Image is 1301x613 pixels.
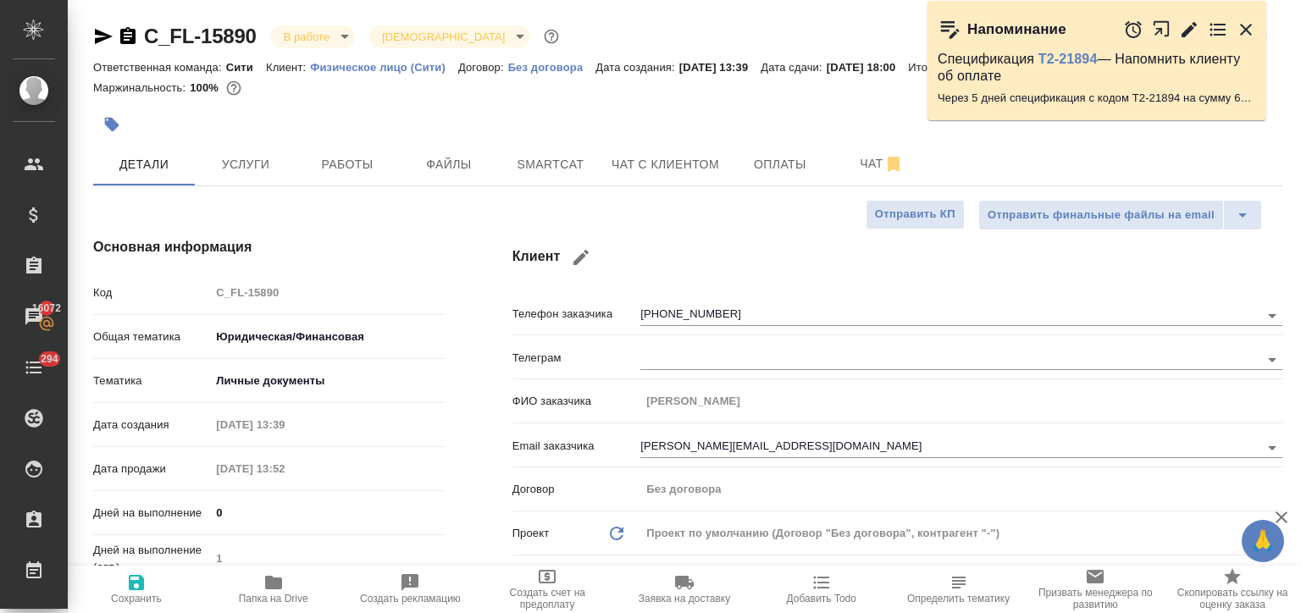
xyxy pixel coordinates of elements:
[639,593,730,605] span: Заявка на доставку
[508,59,596,74] a: Без договора
[190,81,223,94] p: 100%
[988,206,1215,225] span: Отправить финальные файлы на email
[1038,52,1098,66] a: Т2-21894
[866,200,965,229] button: Отправить КП
[210,323,444,351] div: Юридическая/Финансовая
[1260,304,1284,328] button: Open
[875,205,955,224] span: Отправить КП
[1248,523,1277,559] span: 🙏
[279,30,335,44] button: В работе
[1242,520,1284,562] button: 🙏
[938,51,1256,85] p: Спецификация — Напомнить клиенту об оплате
[307,154,388,175] span: Работы
[753,566,890,613] button: Добавить Todo
[210,546,444,571] input: Пустое поле
[907,593,1010,605] span: Определить тематику
[210,412,358,437] input: Пустое поле
[93,26,113,47] button: Скопировать ссылку для ЯМессенджера
[111,593,162,605] span: Сохранить
[1260,348,1284,372] button: Open
[30,351,69,367] span: 294
[739,154,821,175] span: Оплаты
[978,200,1224,230] button: Отправить финальные файлы на email
[479,566,616,613] button: Создать счет на предоплату
[1174,587,1291,610] span: Скопировать ссылку на оценку заказа
[787,593,856,605] span: Добавить Todo
[595,61,678,74] p: Дата создания:
[512,481,641,498] p: Договор
[310,59,458,74] a: Физическое лицо (Сити)
[978,200,1262,230] div: split button
[210,456,358,481] input: Пустое поле
[640,519,1282,548] div: Проект по умолчанию (Договор "Без договора", контрагент "-")
[1179,19,1199,40] button: Редактировать
[512,393,641,410] p: ФИО заказчика
[270,25,355,48] div: В работе
[93,373,210,389] p: Тематика
[967,21,1066,38] p: Напоминание
[908,61,944,74] p: Итого:
[93,542,210,576] p: Дней на выполнение (авт.)
[205,566,342,613] button: Папка на Drive
[4,346,64,389] a: 294
[679,61,761,74] p: [DATE] 13:39
[890,566,1027,613] button: Определить тематику
[938,90,1256,107] p: Через 5 дней спецификация с кодом Т2-21894 на сумму 6028.8 RUB будет просрочена
[1027,566,1164,613] button: Призвать менеджера по развитию
[93,237,445,257] h4: Основная информация
[93,505,210,522] p: Дней на выполнение
[210,280,444,305] input: Пустое поле
[360,593,461,605] span: Создать рекламацию
[226,61,266,74] p: Сити
[103,154,185,175] span: Детали
[239,593,308,605] span: Папка на Drive
[408,154,490,175] span: Файлы
[883,154,904,174] svg: Отписаться
[93,461,210,478] p: Дата продажи
[458,61,508,74] p: Договор:
[22,300,71,317] span: 16072
[512,237,1282,278] h4: Клиент
[368,25,530,48] div: В работе
[93,106,130,143] button: Добавить тэг
[1152,11,1171,47] button: Открыть в новой вкладке
[616,566,753,613] button: Заявка на доставку
[93,284,210,301] p: Код
[68,566,205,613] button: Сохранить
[1260,436,1284,460] button: Open
[93,417,210,434] p: Дата создания
[1236,19,1256,40] button: Закрыть
[205,154,286,175] span: Услуги
[612,154,719,175] span: Чат с клиентом
[118,26,138,47] button: Скопировать ссылку
[827,61,909,74] p: [DATE] 18:00
[4,295,64,338] a: 16072
[640,477,1282,501] input: Пустое поле
[223,77,245,99] button: 0.22 RUB;
[144,25,257,47] a: C_FL-15890
[761,61,826,74] p: Дата сдачи:
[512,438,641,455] p: Email заказчика
[93,61,226,74] p: Ответственная команда:
[93,81,190,94] p: Маржинальность:
[93,329,210,345] p: Общая тематика
[377,30,510,44] button: [DEMOGRAPHIC_DATA]
[640,389,1282,413] input: Пустое поле
[310,61,458,74] p: Физическое лицо (Сити)
[1208,19,1228,40] button: Перейти в todo
[512,350,641,367] p: Телеграм
[508,61,596,74] p: Без договора
[1123,19,1143,40] button: Отложить
[1037,587,1154,610] span: Призвать менеджера по развитию
[210,367,444,395] div: Личные документы
[489,587,606,610] span: Создать счет на предоплату
[512,525,550,542] p: Проект
[342,566,479,613] button: Создать рекламацию
[512,306,641,323] p: Телефон заказчика
[841,153,922,174] span: Чат
[1164,566,1301,613] button: Скопировать ссылку на оценку заказа
[510,154,591,175] span: Smartcat
[540,25,562,47] button: Доп статусы указывают на важность/срочность заказа
[266,61,310,74] p: Клиент:
[210,500,444,525] input: ✎ Введи что-нибудь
